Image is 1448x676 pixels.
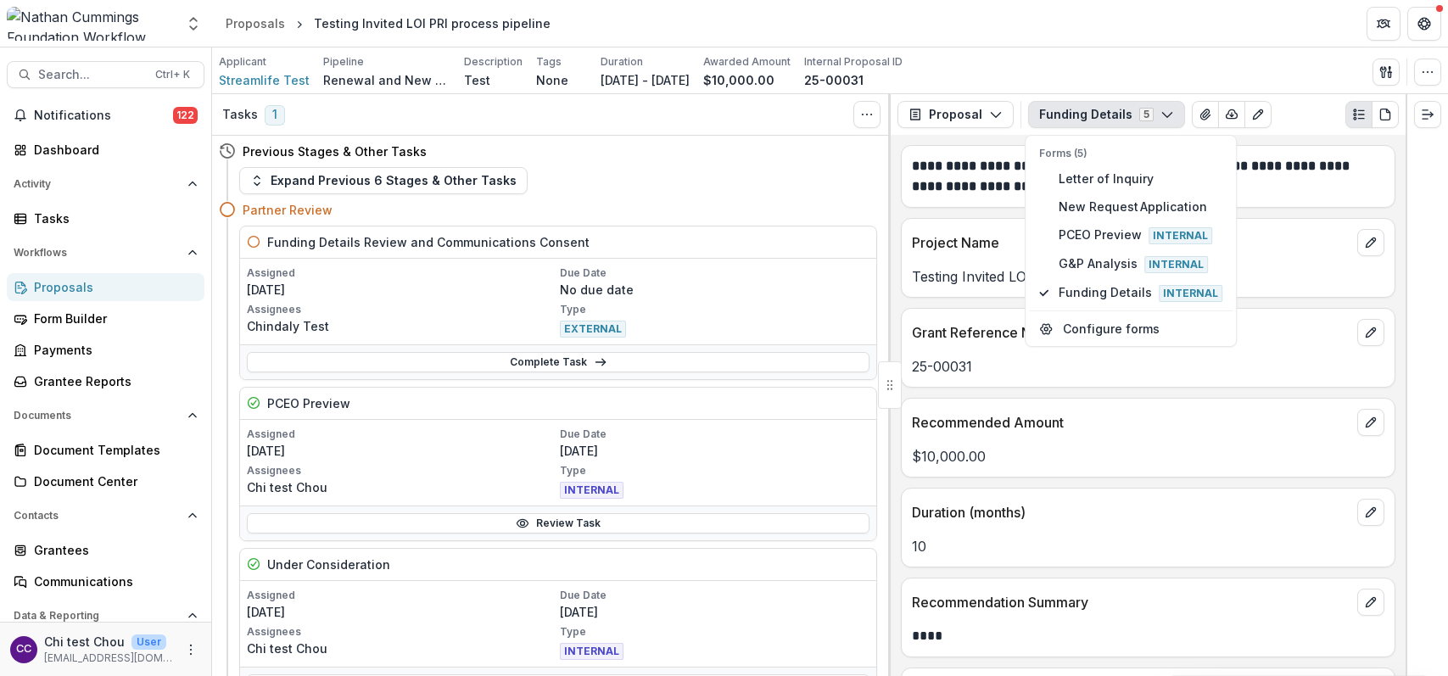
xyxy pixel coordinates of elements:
[7,102,204,129] button: Notifications122
[804,71,864,89] p: 25-00031
[7,367,204,395] a: Grantee Reports
[560,442,869,460] p: [DATE]
[243,142,427,160] h4: Previous Stages & Other Tasks
[152,65,193,84] div: Ctrl + K
[34,541,191,559] div: Grantees
[912,536,1384,556] p: 10
[173,107,198,124] span: 122
[560,603,869,621] p: [DATE]
[560,482,623,499] span: INTERNAL
[1357,229,1384,256] button: edit
[219,54,266,70] p: Applicant
[34,573,191,590] div: Communications
[34,141,191,159] div: Dashboard
[703,71,774,89] p: $10,000.00
[912,232,1350,253] p: Project Name
[247,463,556,478] p: Assignees
[7,502,204,529] button: Open Contacts
[560,281,869,299] p: No due date
[912,266,1384,287] p: Testing Invited LOI PRI process pipeline
[560,302,869,317] p: Type
[464,54,523,70] p: Description
[912,446,1384,466] p: $10,000.00
[560,588,869,603] p: Due Date
[243,201,333,219] h4: Partner Review
[14,610,181,622] span: Data & Reporting
[247,624,556,640] p: Assignees
[1414,101,1441,128] button: Expand right
[1357,589,1384,616] button: edit
[7,336,204,364] a: Payments
[265,105,285,126] span: 1
[601,71,690,89] p: [DATE] - [DATE]
[1149,227,1212,244] span: Internal
[34,341,191,359] div: Payments
[7,273,204,301] a: Proposals
[247,442,556,460] p: [DATE]
[1407,7,1441,41] button: Get Help
[34,310,191,327] div: Form Builder
[1028,101,1185,128] button: Funding Details5
[44,633,125,651] p: Chi test Chou
[14,510,181,522] span: Contacts
[14,178,181,190] span: Activity
[7,436,204,464] a: Document Templates
[247,640,556,657] p: Chi test Chou
[247,427,556,442] p: Assigned
[536,71,568,89] p: None
[912,592,1350,612] p: Recommendation Summary
[222,108,258,122] h3: Tasks
[464,71,490,89] p: Test
[804,54,903,70] p: Internal Proposal ID
[219,11,557,36] nav: breadcrumb
[34,210,191,227] div: Tasks
[7,61,204,88] button: Search...
[853,101,881,128] button: Toggle View Cancelled Tasks
[912,502,1350,522] p: Duration (months)
[1357,319,1384,346] button: edit
[7,304,204,332] a: Form Builder
[226,14,285,32] div: Proposals
[7,467,204,495] a: Document Center
[7,204,204,232] a: Tasks
[182,7,205,41] button: Open entity switcher
[247,603,556,621] p: [DATE]
[16,644,31,655] div: Chi test Chou
[247,281,556,299] p: [DATE]
[247,478,556,496] p: Chi test Chou
[560,624,869,640] p: Type
[560,321,626,338] span: EXTERNAL
[1357,409,1384,436] button: edit
[38,68,145,82] span: Search...
[1192,101,1219,128] button: View Attached Files
[34,472,191,490] div: Document Center
[239,167,528,194] button: Expand Previous 6 Stages & Other Tasks
[1367,7,1400,41] button: Partners
[247,317,556,335] p: Chindaly Test
[323,71,450,89] p: Renewal and New Grants Pipeline
[14,247,181,259] span: Workflows
[7,536,204,564] a: Grantees
[7,7,175,41] img: Nathan Cummings Foundation Workflow Sandbox logo
[1059,170,1222,187] span: Letter of Inquiry
[34,109,173,123] span: Notifications
[560,463,869,478] p: Type
[1059,254,1222,273] span: G&P Analysis
[1144,256,1208,273] span: Internal
[1244,101,1272,128] button: Edit as form
[181,640,201,660] button: More
[703,54,791,70] p: Awarded Amount
[247,352,869,372] a: Complete Task
[1059,226,1222,244] span: PCEO Preview
[1372,101,1399,128] button: PDF view
[219,71,310,89] a: Streamlife Test
[560,427,869,442] p: Due Date
[1059,198,1222,215] span: New Request Application
[912,412,1350,433] p: Recommended Amount
[34,278,191,296] div: Proposals
[131,634,166,650] p: User
[247,265,556,281] p: Assigned
[560,265,869,281] p: Due Date
[247,513,869,534] a: Review Task
[536,54,562,70] p: Tags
